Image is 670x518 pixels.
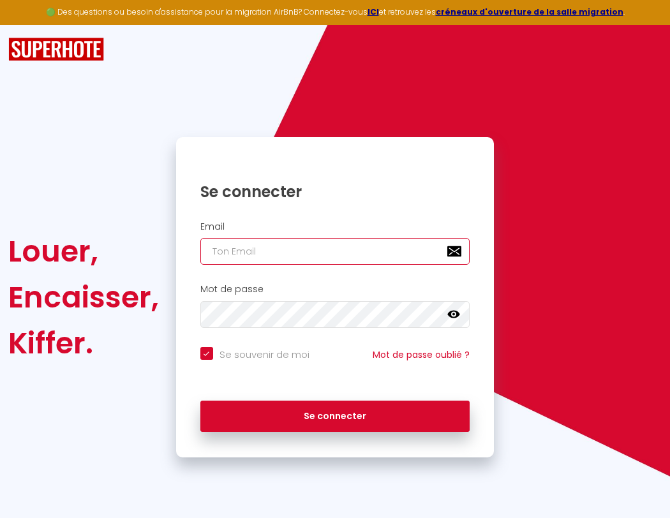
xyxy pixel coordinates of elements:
[200,284,470,295] h2: Mot de passe
[200,182,470,202] h1: Se connecter
[10,5,48,43] button: Ouvrir le widget de chat LiveChat
[8,274,159,320] div: Encaisser,
[368,6,379,17] a: ICI
[200,401,470,433] button: Se connecter
[436,6,623,17] a: créneaux d'ouverture de la salle migration
[8,38,104,61] img: SuperHote logo
[8,320,159,366] div: Kiffer.
[373,348,470,361] a: Mot de passe oublié ?
[200,238,470,265] input: Ton Email
[8,228,159,274] div: Louer,
[200,221,470,232] h2: Email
